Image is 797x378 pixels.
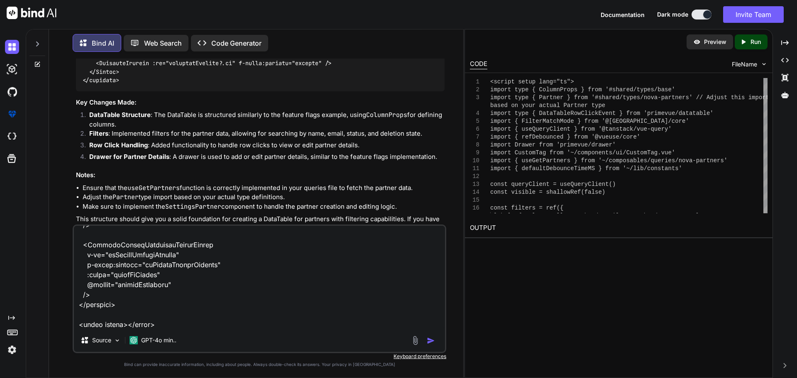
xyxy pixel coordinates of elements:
span: based on your actual Partner type [490,102,605,109]
p: Run [751,38,761,46]
div: 5 [470,117,479,125]
span: import { FilterMatchMode } from '@[GEOGRAPHIC_DATA]/core' [490,118,689,124]
img: settings [5,343,19,357]
span: global: { value: null, matchMode: FilterMatchMod [490,212,658,219]
li: : A drawer is used to add or edit partner details, similar to the feature flags implementation. [83,152,445,164]
img: preview [693,38,701,46]
span: const queryClient = useQueryClient() [490,181,616,188]
strong: Row Click Handling [89,141,148,149]
span: FileName [732,60,757,68]
img: darkChat [5,40,19,54]
button: Invite Team [723,6,784,23]
span: ants' [665,165,682,172]
img: Pick Models [114,337,121,344]
span: <script setup lang="ts"> [490,78,574,85]
span: import { refDebounced } from '@vueuse/core' [490,134,640,140]
div: 15 [470,196,479,204]
span: import type { ColumnProps } from '#shared/types/ba [490,86,665,93]
span: y' [665,126,672,132]
p: Keyboard preferences [73,353,446,360]
img: chevron down [760,61,768,68]
strong: Filters [89,129,108,137]
span: import { useGetPartners } from '~/composables/quer [490,157,665,164]
div: 6 [470,125,479,133]
h2: OUTPUT [465,218,773,238]
div: 1 [470,78,479,86]
span: import type { DataTableRowClickEvent } from 'prime [490,110,665,117]
div: 12 [470,173,479,180]
p: Bind can provide inaccurate information, including about people. Always double-check its answers.... [73,361,446,368]
div: 2 [470,86,479,94]
p: This structure should give you a solid foundation for creating a DataTable for partners with filt... [76,215,445,233]
h3: Key Changes Made: [76,98,445,107]
span: import Drawer from 'primevue/drawer' [490,141,616,148]
li: Adjust the type import based on your actual type definitions. [83,193,445,202]
li: Make sure to implement the component to handle the partner creation and editing logic. [83,202,445,212]
button: Documentation [601,10,645,19]
div: 13 [470,180,479,188]
div: 10 [470,157,479,165]
div: CODE [470,59,487,69]
textarea: lorem i do sitametc adipis elit seddoeiu temp incid <utlabo etdol magn="al"> enimad mini { VeniAm... [74,226,445,329]
strong: Drawer for Partner Details [89,153,169,161]
code: Partner [112,193,139,201]
img: premium [5,107,19,121]
span: const filters = ref({ [490,205,563,211]
li: : The DataTable is structured similarly to the feature flags example, using for defining columns. [83,110,445,129]
img: Bind AI [7,7,56,19]
code: ColumnProps [366,111,407,119]
p: Preview [704,38,726,46]
div: 11 [470,165,479,173]
span: e.CONTAINS }, [658,212,703,219]
p: Bind AI [92,38,114,48]
p: GPT-4o min.. [141,336,176,344]
span: Dark mode [657,10,688,19]
li: : Implemented filters for the partner data, allowing for searching by name, email, status, and de... [83,129,445,141]
span: se' [665,86,675,93]
div: 9 [470,149,479,157]
img: cloudideIcon [5,129,19,144]
span: ue' [665,149,675,156]
span: const visible = shallowRef(false) [490,189,605,195]
h3: Notes: [76,171,445,180]
img: darkAi-studio [5,62,19,76]
div: 17 [470,212,479,220]
strong: DataTable Structure [89,111,151,119]
img: icon [427,337,435,345]
div: 8 [470,141,479,149]
div: 4 [470,110,479,117]
span: import CustomTag from '~/components/ui/CustomTag.v [490,149,665,156]
span: ies/nova-partners' [665,157,727,164]
div: 16 [470,204,479,212]
code: useGetPartners [127,184,180,192]
span: artners' // Adjust this import [665,94,769,101]
span: import { defaultDebounceTimeMS } from '~/lib/const [490,165,665,172]
div: 14 [470,188,479,196]
p: Web Search [144,38,182,48]
span: import type { Partner } from '#shared/types/nova-p [490,94,665,101]
span: Documentation [601,11,645,18]
code: SettingsPartner [165,202,221,211]
img: githubDark [5,85,19,99]
p: Code Generator [211,38,262,48]
img: GPT-4o mini [130,336,138,344]
div: 7 [470,133,479,141]
img: attachment [411,336,420,345]
li: Ensure that the function is correctly implemented in your queries file to fetch the partner data. [83,183,445,193]
li: : Added functionality to handle row clicks to view or edit partner details. [83,141,445,152]
span: import { useQueryClient } from '@tanstack/vue-quer [490,126,665,132]
span: vue/datatable' [665,110,714,117]
div: 3 [470,94,479,102]
p: Source [92,336,111,344]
